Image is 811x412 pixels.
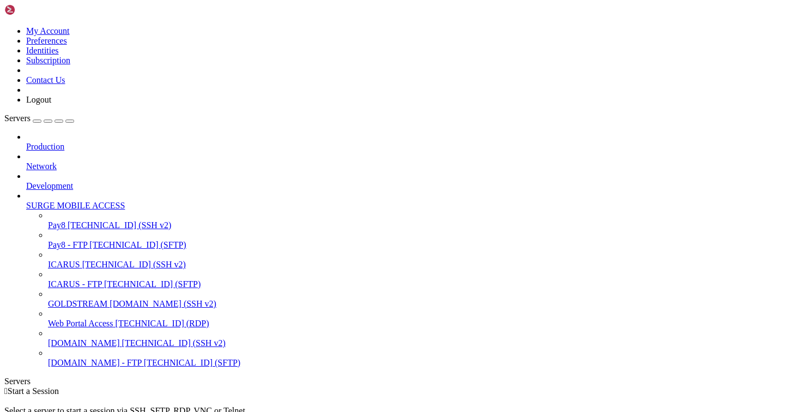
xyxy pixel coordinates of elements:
a: SURGE MOBILE ACCESS [26,201,807,211]
a: Development [26,181,807,191]
span: [DOMAIN_NAME] - FTP [48,358,142,367]
a: Identities [26,46,59,55]
span: [TECHNICAL_ID] (SSH v2) [82,260,186,269]
a: My Account [26,26,70,35]
a: ICARUS - FTP [TECHNICAL_ID] (SFTP) [48,279,807,289]
span: Development [26,181,73,190]
a: [DOMAIN_NAME] - FTP [TECHNICAL_ID] (SFTP) [48,358,807,368]
li: Pay8 - FTP [TECHNICAL_ID] (SFTP) [48,230,807,250]
span: ICARUS [48,260,80,269]
a: Web Portal Access [TECHNICAL_ID] (RDP) [48,319,807,329]
span: Web Portal Access [48,319,113,328]
a: Network [26,162,807,171]
a: Subscription [26,56,70,65]
li: Production [26,132,807,152]
li: Pay8 [TECHNICAL_ID] (SSH v2) [48,211,807,230]
a: Preferences [26,36,67,45]
span: Network [26,162,57,171]
span: [TECHNICAL_ID] (SSH v2) [68,220,171,230]
span: [TECHNICAL_ID] (SFTP) [104,279,201,289]
li: Web Portal Access [TECHNICAL_ID] (RDP) [48,309,807,329]
a: GOLDSTREAM [DOMAIN_NAME] (SSH v2) [48,299,807,309]
a: [DOMAIN_NAME] [TECHNICAL_ID] (SSH v2) [48,338,807,348]
img: Shellngn [4,4,67,15]
li: GOLDSTREAM [DOMAIN_NAME] (SSH v2) [48,289,807,309]
a: Pay8 - FTP [TECHNICAL_ID] (SFTP) [48,240,807,250]
span: [DOMAIN_NAME] (SSH v2) [110,299,216,308]
a: Logout [26,95,51,104]
a: Production [26,142,807,152]
span: Pay8 [48,220,65,230]
li: ICARUS [TECHNICAL_ID] (SSH v2) [48,250,807,270]
span: Servers [4,114,31,123]
li: [DOMAIN_NAME] [TECHNICAL_ID] (SSH v2) [48,329,807,348]
span:  [4,386,8,396]
span: Start a Session [8,386,59,396]
li: Network [26,152,807,171]
a: ICARUS [TECHNICAL_ID] (SSH v2) [48,260,807,270]
span: ICARUS - FTP [48,279,102,289]
li: SURGE MOBILE ACCESS [26,191,807,368]
span: [DOMAIN_NAME] [48,338,120,348]
span: [TECHNICAL_ID] (RDP) [116,319,209,328]
a: Contact Us [26,75,65,85]
span: [TECHNICAL_ID] (SFTP) [144,358,240,367]
span: [TECHNICAL_ID] (SFTP) [89,240,186,249]
li: [DOMAIN_NAME] - FTP [TECHNICAL_ID] (SFTP) [48,348,807,368]
span: SURGE MOBILE ACCESS [26,201,125,210]
span: Pay8 - FTP [48,240,87,249]
li: Development [26,171,807,191]
li: ICARUS - FTP [TECHNICAL_ID] (SFTP) [48,270,807,289]
a: Pay8 [TECHNICAL_ID] (SSH v2) [48,220,807,230]
span: Production [26,142,64,151]
span: GOLDSTREAM [48,299,107,308]
div: Servers [4,377,807,386]
span: [TECHNICAL_ID] (SSH v2) [122,338,226,348]
a: Servers [4,114,74,123]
